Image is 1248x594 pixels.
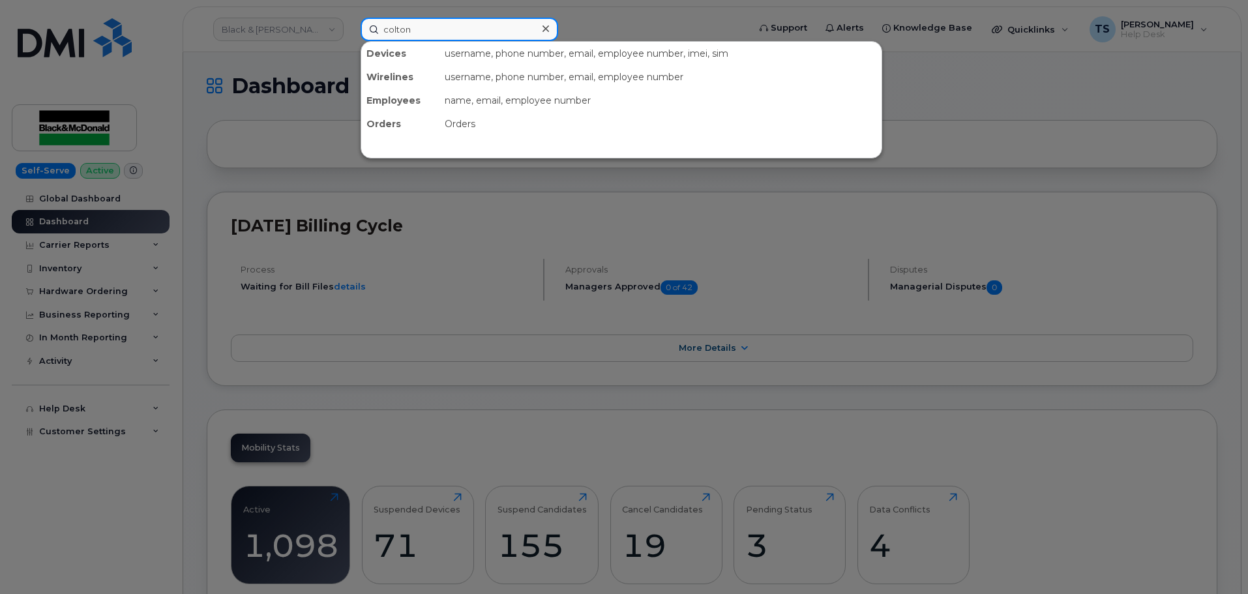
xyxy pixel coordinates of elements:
[361,112,439,136] div: Orders
[361,42,439,65] div: Devices
[439,65,882,89] div: username, phone number, email, employee number
[439,89,882,112] div: name, email, employee number
[361,89,439,112] div: Employees
[439,112,882,136] div: Orders
[439,42,882,65] div: username, phone number, email, employee number, imei, sim
[361,65,439,89] div: Wirelines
